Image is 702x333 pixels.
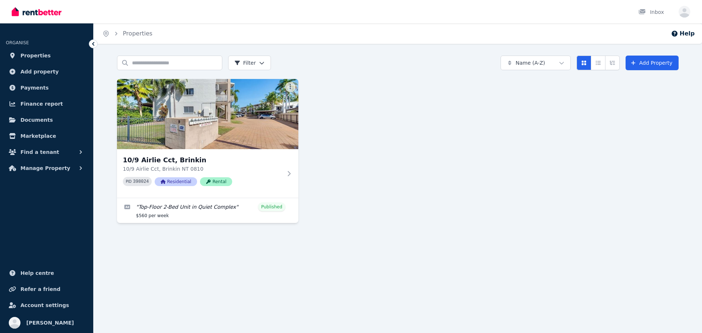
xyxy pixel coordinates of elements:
[516,59,545,67] span: Name (A-Z)
[6,64,87,79] a: Add property
[6,48,87,63] a: Properties
[12,6,61,17] img: RentBetter
[626,56,679,70] a: Add Property
[123,30,152,37] a: Properties
[123,165,282,173] p: 10/9 Airlie Cct, Brinkin NT 0810
[155,177,197,186] span: Residential
[6,161,87,175] button: Manage Property
[20,83,49,92] span: Payments
[123,155,282,165] h3: 10/9 Airlie Cct, Brinkin
[577,56,620,70] div: View options
[126,179,132,183] small: PID
[605,56,620,70] button: Expanded list view
[117,79,298,149] img: 10/9 Airlie Cct, Brinkin
[234,59,256,67] span: Filter
[20,285,60,294] span: Refer a friend
[6,40,29,45] span: ORGANISE
[94,23,161,44] nav: Breadcrumb
[6,145,87,159] button: Find a tenant
[577,56,591,70] button: Card view
[117,198,298,223] a: Edit listing: Top-Floor 2-Bed Unit in Quiet Complex
[6,298,87,313] a: Account settings
[6,113,87,127] a: Documents
[20,99,63,108] span: Finance report
[20,164,70,173] span: Manage Property
[20,301,69,310] span: Account settings
[20,116,53,124] span: Documents
[20,67,59,76] span: Add property
[6,266,87,280] a: Help centre
[6,80,87,95] a: Payments
[26,318,74,327] span: [PERSON_NAME]
[638,8,664,16] div: Inbox
[591,56,605,70] button: Compact list view
[6,97,87,111] a: Finance report
[200,177,232,186] span: Rental
[6,129,87,143] a: Marketplace
[671,29,695,38] button: Help
[133,179,149,184] code: 398024
[20,148,59,156] span: Find a tenant
[20,269,54,277] span: Help centre
[117,79,298,198] a: 10/9 Airlie Cct, Brinkin10/9 Airlie Cct, Brinkin10/9 Airlie Cct, Brinkin NT 0810PID 398024Residen...
[20,51,51,60] span: Properties
[285,82,295,92] button: More options
[20,132,56,140] span: Marketplace
[6,282,87,296] a: Refer a friend
[228,56,271,70] button: Filter
[501,56,571,70] button: Name (A-Z)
